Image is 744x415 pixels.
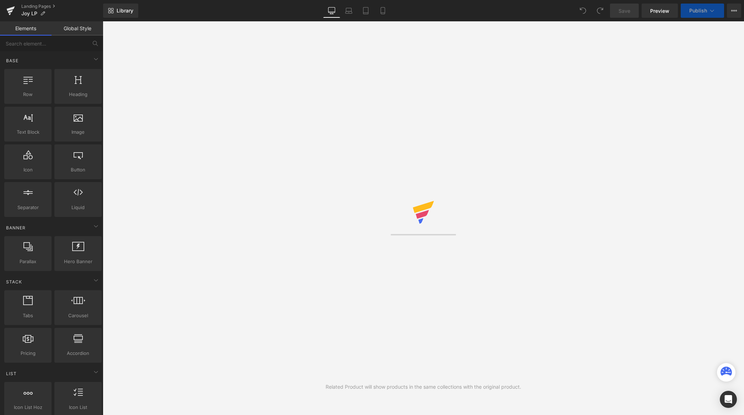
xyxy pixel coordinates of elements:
[323,4,340,18] a: Desktop
[21,11,37,16] span: Joy LP
[6,312,49,319] span: Tabs
[720,391,737,408] div: Open Intercom Messenger
[117,7,133,14] span: Library
[57,166,100,174] span: Button
[5,224,26,231] span: Banner
[6,258,49,265] span: Parallax
[6,204,49,211] span: Separator
[21,4,103,9] a: Landing Pages
[57,312,100,319] span: Carousel
[689,8,707,14] span: Publish
[5,57,19,64] span: Base
[5,278,23,285] span: Stack
[576,4,590,18] button: Undo
[619,7,630,15] span: Save
[52,21,103,36] a: Global Style
[593,4,607,18] button: Redo
[103,4,138,18] a: New Library
[6,350,49,357] span: Pricing
[642,4,678,18] a: Preview
[57,350,100,357] span: Accordion
[57,404,100,411] span: Icon List
[727,4,741,18] button: More
[57,204,100,211] span: Liquid
[357,4,374,18] a: Tablet
[681,4,724,18] button: Publish
[374,4,391,18] a: Mobile
[650,7,669,15] span: Preview
[57,128,100,136] span: Image
[6,91,49,98] span: Row
[326,383,521,391] div: Related Product will show products in the same collections with the original product.
[6,404,49,411] span: Icon List Hoz
[57,258,100,265] span: Hero Banner
[340,4,357,18] a: Laptop
[57,91,100,98] span: Heading
[6,128,49,136] span: Text Block
[6,166,49,174] span: Icon
[5,370,17,377] span: List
